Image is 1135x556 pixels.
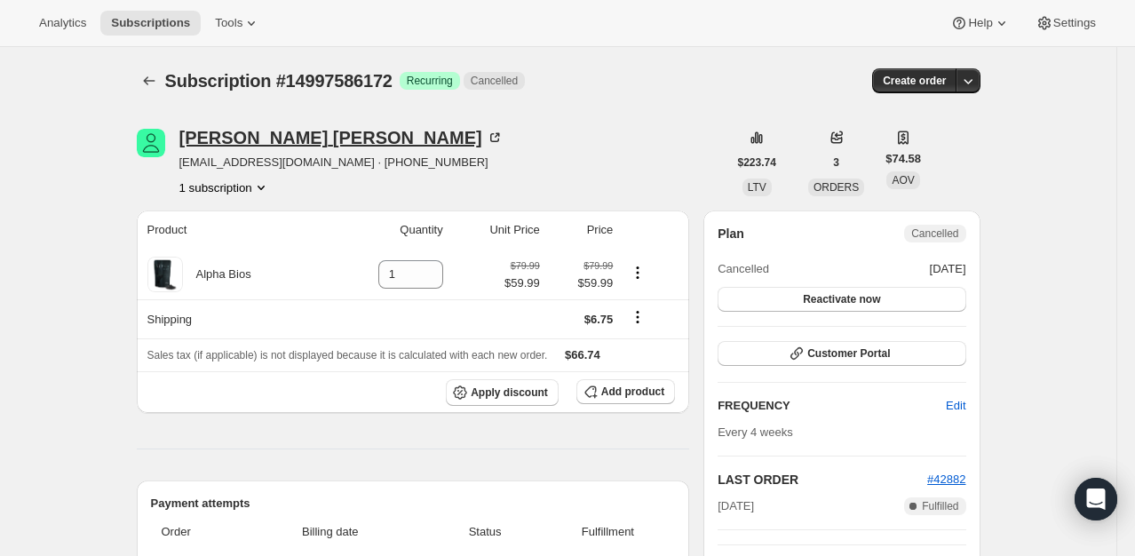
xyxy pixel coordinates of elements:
th: Price [545,210,619,250]
div: Open Intercom Messenger [1075,478,1117,520]
span: Subscription #14997586172 [165,71,393,91]
button: Product actions [179,179,270,196]
button: Settings [1025,11,1107,36]
span: Cancelled [718,260,769,278]
span: $223.74 [738,155,776,170]
button: Create order [872,68,956,93]
span: $66.74 [565,348,600,361]
span: Help [968,16,992,30]
th: Unit Price [448,210,545,250]
button: Customer Portal [718,341,965,366]
button: Reactivate now [718,287,965,312]
span: Edit [946,397,965,415]
span: Tools [215,16,242,30]
button: Tools [204,11,271,36]
th: Product [137,210,329,250]
span: ORDERS [814,181,859,194]
span: Fulfilled [922,499,958,513]
th: Quantity [328,210,448,250]
span: 3 [833,155,839,170]
span: $6.75 [584,313,614,326]
button: Apply discount [446,379,559,406]
span: Customer Portal [807,346,890,361]
button: 3 [822,150,850,175]
button: Subscriptions [137,68,162,93]
small: $79.99 [511,260,540,271]
h2: Plan [718,225,744,242]
h2: FREQUENCY [718,397,946,415]
button: Analytics [28,11,97,36]
button: Help [940,11,1020,36]
th: Shipping [137,299,329,338]
button: Edit [935,392,976,420]
span: $59.99 [504,274,540,292]
span: Add product [601,385,664,399]
span: Subscriptions [111,16,190,30]
small: $79.99 [583,260,613,271]
span: Fulfillment [552,523,665,541]
button: Subscriptions [100,11,201,36]
span: Lynette Strader [137,129,165,157]
span: Status [430,523,541,541]
span: Every 4 weeks [718,425,793,439]
span: Analytics [39,16,86,30]
span: Apply discount [471,385,548,400]
span: LTV [748,181,766,194]
div: [PERSON_NAME] [PERSON_NAME] [179,129,504,147]
span: $59.99 [551,274,614,292]
span: Cancelled [471,74,518,88]
button: $223.74 [727,150,787,175]
span: AOV [892,174,914,187]
span: Create order [883,74,946,88]
h2: Payment attempts [151,495,676,512]
span: [DATE] [718,497,754,515]
th: Order [151,512,237,552]
span: Reactivate now [803,292,880,306]
button: #42882 [927,471,965,488]
span: $74.58 [885,150,921,168]
button: Shipping actions [623,307,652,327]
span: Settings [1053,16,1096,30]
a: #42882 [927,473,965,486]
h2: LAST ORDER [718,471,927,488]
button: Add product [576,379,675,404]
span: [EMAIL_ADDRESS][DOMAIN_NAME] · [PHONE_NUMBER] [179,154,504,171]
span: Billing date [242,523,419,541]
span: Sales tax (if applicable) is not displayed because it is calculated with each new order. [147,349,548,361]
span: [DATE] [930,260,966,278]
span: Cancelled [911,226,958,241]
div: Alpha Bios [183,266,251,283]
span: Recurring [407,74,453,88]
button: Product actions [623,263,652,282]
